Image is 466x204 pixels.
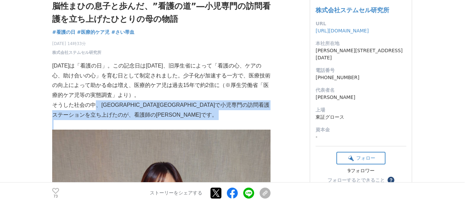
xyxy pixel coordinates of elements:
[52,41,101,47] span: [DATE] 14時33分
[52,61,271,100] p: [DATE]は「看護の日」。この記念日は[DATE]、旧厚生省によって「看護の心、ケアの心、助け合いの心」を育む日として制定されました。少子化が加速する一方で、医療技術の向上によって助かる命は増...
[389,178,393,183] span: ？
[316,126,406,133] dt: 資本金
[316,87,406,94] dt: 代表者名
[316,47,406,61] dd: [PERSON_NAME][STREET_ADDRESS][DATE]
[52,29,75,36] a: #看護の日
[52,195,59,198] p: 73
[52,49,101,56] a: 株式会社ステムセル研究所
[52,100,271,120] p: そうした社会の中、[GEOGRAPHIC_DATA][GEOGRAPHIC_DATA]で小児専門の訪問看護ステーションを立ち上げたのが、看護師の[PERSON_NAME]です。
[316,106,406,114] dt: 上場
[77,29,110,35] span: #医療的ケア児
[336,168,385,174] div: 9フォロワー
[77,29,110,36] a: #医療的ケア児
[316,133,406,141] dd: -
[388,177,394,184] button: ？
[316,20,406,27] dt: URL
[316,6,389,14] a: 株式会社ステムセル研究所
[316,67,406,74] dt: 電話番号
[327,178,385,183] div: フォローするとできること
[316,28,369,33] a: [URL][DOMAIN_NAME]
[111,29,134,36] a: #さい帯血
[111,29,134,35] span: #さい帯血
[316,94,406,101] dd: [PERSON_NAME]
[52,29,75,35] span: #看護の日
[150,190,202,196] p: ストーリーをシェアする
[316,40,406,47] dt: 本社所在地
[316,114,406,121] dd: 東証グロース
[336,152,385,164] button: フォロー
[316,74,406,81] dd: [PHONE_NUMBER]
